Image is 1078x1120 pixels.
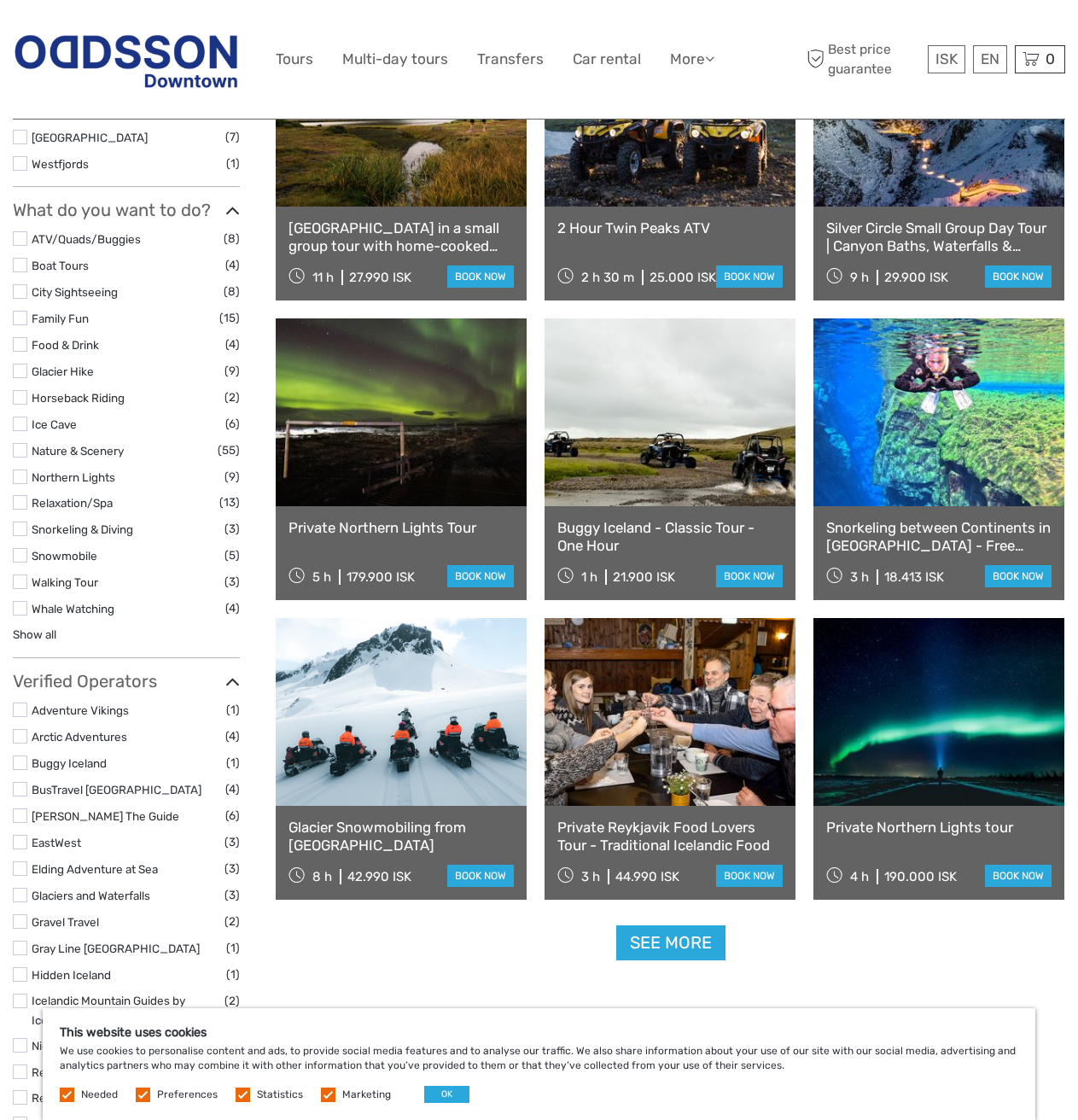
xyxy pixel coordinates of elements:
a: 2 Hour Twin Peaks ATV [557,219,783,236]
a: book now [447,565,514,587]
span: (3) [224,885,240,905]
span: (6) [225,414,240,434]
span: (3) [224,832,240,852]
span: (4) [225,255,240,275]
span: 11 h [312,270,334,285]
span: 8 h [312,869,332,884]
a: book now [447,865,514,887]
span: (3) [224,859,240,878]
span: (13) [219,493,240,512]
span: (4) [225,726,240,746]
span: 0 [1043,50,1058,67]
a: Private Northern Lights Tour [288,519,514,536]
a: Gravel Travel [32,915,99,929]
span: (7) [225,127,240,147]
a: Northern Lights [32,470,115,484]
button: OK [424,1086,469,1103]
label: Statistics [257,1088,303,1102]
div: 18.413 ISK [884,569,944,585]
a: Tours [276,47,313,72]
span: 1 h [581,569,597,585]
span: (1) [226,700,240,720]
label: Needed [81,1088,118,1102]
a: Whale Watching [32,602,114,615]
a: Reykjavik Excursions by Icelandia [32,1065,207,1079]
a: book now [985,565,1052,587]
a: book now [447,265,514,288]
a: Ice Cave [32,417,77,431]
span: (1) [226,965,240,984]
a: Relaxation/Spa [32,496,113,510]
span: 5 h [312,569,331,585]
div: 27.990 ISK [349,270,411,285]
a: ATV/Quads/Buggies [32,232,141,246]
a: Boat Tours [32,259,89,272]
a: Food & Drink [32,338,99,352]
a: Hidden Iceland [32,968,111,982]
a: Gray Line [GEOGRAPHIC_DATA] [32,942,200,955]
span: (2) [224,991,240,1011]
span: (2) [224,388,240,407]
div: 44.990 ISK [615,869,679,884]
div: 190.000 ISK [884,869,957,884]
div: 21.900 ISK [613,569,675,585]
a: Walking Tour [32,575,98,589]
div: EN [973,45,1007,73]
img: Reykjavik Residence [13,25,240,94]
a: book now [716,265,783,288]
a: See more [616,925,725,960]
span: (3) [224,572,240,592]
a: [PERSON_NAME] The Guide [32,809,179,823]
a: Westfjords [32,157,89,171]
div: 25.000 ISK [650,270,716,285]
span: 3 h [850,569,869,585]
a: Silver Circle Small Group Day Tour | Canyon Baths, Waterfalls & Sagas [826,219,1052,254]
label: Marketing [342,1088,391,1102]
a: City Sightseeing [32,285,118,299]
h5: This website uses cookies [60,1025,1018,1040]
span: (15) [219,308,240,328]
span: ISK [935,50,958,67]
a: Glacier Snowmobiling from [GEOGRAPHIC_DATA] [288,819,514,854]
span: (4) [225,779,240,799]
h3: Verified Operators [13,671,240,691]
a: More [670,47,714,72]
span: 4 h [850,869,869,884]
span: (3) [224,519,240,539]
a: Snorkeling between Continents in [GEOGRAPHIC_DATA] - Free Underwater Photos [826,519,1052,554]
span: (55) [218,440,240,460]
p: We're away right now. Please check back later! [24,30,193,44]
label: Preferences [157,1088,218,1102]
span: (9) [224,361,240,381]
a: Buggy Iceland [32,756,107,770]
div: We use cookies to personalise content and ads, to provide social media features and to analyse ou... [43,1008,1035,1120]
span: (8) [224,229,240,248]
a: book now [985,265,1052,288]
a: Icelandic Mountain Guides by Icelandia [32,994,185,1027]
a: Show all [13,627,56,641]
span: 9 h [850,270,869,285]
a: EastWest [32,836,81,849]
div: 29.900 ISK [884,270,948,285]
h3: What do you want to do? [13,200,240,220]
span: (9) [224,467,240,487]
div: 179.900 ISK [347,569,415,585]
a: Elding Adventure at Sea [32,862,158,876]
span: 2 h 30 m [581,270,634,285]
a: Transfers [477,47,544,72]
a: Adventure Vikings [32,703,129,717]
button: Open LiveChat chat widget [196,26,217,47]
a: Car rental [573,47,641,72]
a: Private Reykjavik Food Lovers Tour - Traditional Icelandic Food [557,819,783,854]
span: Best price guarantee [802,40,924,78]
span: (1) [226,938,240,958]
a: book now [985,865,1052,887]
a: Buggy Iceland - Classic Tour - One Hour [557,519,783,554]
a: book now [716,865,783,887]
span: (1) [226,753,240,773]
a: Nicetravel [32,1039,84,1053]
span: (4) [225,598,240,618]
span: (8) [224,282,240,301]
a: Glaciers and Waterfalls [32,889,150,902]
a: BusTravel [GEOGRAPHIC_DATA] [32,783,201,796]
